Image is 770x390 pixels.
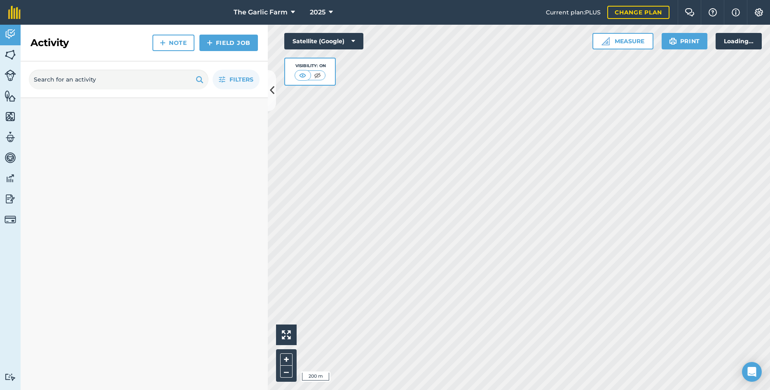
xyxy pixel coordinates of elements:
[708,8,718,16] img: A question mark icon
[310,7,325,17] span: 2025
[229,75,253,84] span: Filters
[5,172,16,184] img: svg+xml;base64,PD94bWwgdmVyc2lvbj0iMS4wIiBlbmNvZGluZz0idXRmLTgiPz4KPCEtLSBHZW5lcmF0b3I6IEFkb2JlIE...
[152,35,194,51] a: Note
[30,36,69,49] h2: Activity
[199,35,258,51] a: Field Job
[295,63,326,69] div: Visibility: On
[282,330,291,339] img: Four arrows, one pointing top left, one top right, one bottom right and the last bottom left
[280,366,293,378] button: –
[5,373,16,381] img: svg+xml;base64,PD94bWwgdmVyc2lvbj0iMS4wIiBlbmNvZGluZz0idXRmLTgiPz4KPCEtLSBHZW5lcmF0b3I6IEFkb2JlIE...
[742,362,762,382] div: Open Intercom Messenger
[8,6,21,19] img: fieldmargin Logo
[732,7,740,17] img: svg+xml;base64,PHN2ZyB4bWxucz0iaHR0cDovL3d3dy53My5vcmcvMjAwMC9zdmciIHdpZHRoPSIxNyIgaGVpZ2h0PSIxNy...
[5,90,16,102] img: svg+xml;base64,PHN2ZyB4bWxucz0iaHR0cDovL3d3dy53My5vcmcvMjAwMC9zdmciIHdpZHRoPSI1NiIgaGVpZ2h0PSI2MC...
[754,8,764,16] img: A cog icon
[280,353,293,366] button: +
[160,38,166,48] img: svg+xml;base64,PHN2ZyB4bWxucz0iaHR0cDovL3d3dy53My5vcmcvMjAwMC9zdmciIHdpZHRoPSIxNCIgaGVpZ2h0PSIyNC...
[5,152,16,164] img: svg+xml;base64,PD94bWwgdmVyc2lvbj0iMS4wIiBlbmNvZGluZz0idXRmLTgiPz4KPCEtLSBHZW5lcmF0b3I6IEFkb2JlIE...
[207,38,213,48] img: svg+xml;base64,PHN2ZyB4bWxucz0iaHR0cDovL3d3dy53My5vcmcvMjAwMC9zdmciIHdpZHRoPSIxNCIgaGVpZ2h0PSIyNC...
[196,75,204,84] img: svg+xml;base64,PHN2ZyB4bWxucz0iaHR0cDovL3d3dy53My5vcmcvMjAwMC9zdmciIHdpZHRoPSIxOSIgaGVpZ2h0PSIyNC...
[662,33,708,49] button: Print
[5,70,16,81] img: svg+xml;base64,PD94bWwgdmVyc2lvbj0iMS4wIiBlbmNvZGluZz0idXRmLTgiPz4KPCEtLSBHZW5lcmF0b3I6IEFkb2JlIE...
[685,8,695,16] img: Two speech bubbles overlapping with the left bubble in the forefront
[234,7,288,17] span: The Garlic Farm
[297,71,308,79] img: svg+xml;base64,PHN2ZyB4bWxucz0iaHR0cDovL3d3dy53My5vcmcvMjAwMC9zdmciIHdpZHRoPSI1MCIgaGVpZ2h0PSI0MC...
[312,71,323,79] img: svg+xml;base64,PHN2ZyB4bWxucz0iaHR0cDovL3d3dy53My5vcmcvMjAwMC9zdmciIHdpZHRoPSI1MCIgaGVpZ2h0PSI0MC...
[213,70,260,89] button: Filters
[284,33,363,49] button: Satellite (Google)
[669,36,677,46] img: svg+xml;base64,PHN2ZyB4bWxucz0iaHR0cDovL3d3dy53My5vcmcvMjAwMC9zdmciIHdpZHRoPSIxOSIgaGVpZ2h0PSIyNC...
[5,193,16,205] img: svg+xml;base64,PD94bWwgdmVyc2lvbj0iMS4wIiBlbmNvZGluZz0idXRmLTgiPz4KPCEtLSBHZW5lcmF0b3I6IEFkb2JlIE...
[5,49,16,61] img: svg+xml;base64,PHN2ZyB4bWxucz0iaHR0cDovL3d3dy53My5vcmcvMjAwMC9zdmciIHdpZHRoPSI1NiIgaGVpZ2h0PSI2MC...
[5,28,16,40] img: svg+xml;base64,PD94bWwgdmVyc2lvbj0iMS4wIiBlbmNvZGluZz0idXRmLTgiPz4KPCEtLSBHZW5lcmF0b3I6IEFkb2JlIE...
[5,131,16,143] img: svg+xml;base64,PD94bWwgdmVyc2lvbj0iMS4wIiBlbmNvZGluZz0idXRmLTgiPz4KPCEtLSBHZW5lcmF0b3I6IEFkb2JlIE...
[29,70,208,89] input: Search for an activity
[607,6,669,19] a: Change plan
[546,8,601,17] span: Current plan : PLUS
[5,110,16,123] img: svg+xml;base64,PHN2ZyB4bWxucz0iaHR0cDovL3d3dy53My5vcmcvMjAwMC9zdmciIHdpZHRoPSI1NiIgaGVpZ2h0PSI2MC...
[601,37,610,45] img: Ruler icon
[592,33,653,49] button: Measure
[716,33,762,49] div: Loading...
[5,214,16,225] img: svg+xml;base64,PD94bWwgdmVyc2lvbj0iMS4wIiBlbmNvZGluZz0idXRmLTgiPz4KPCEtLSBHZW5lcmF0b3I6IEFkb2JlIE...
